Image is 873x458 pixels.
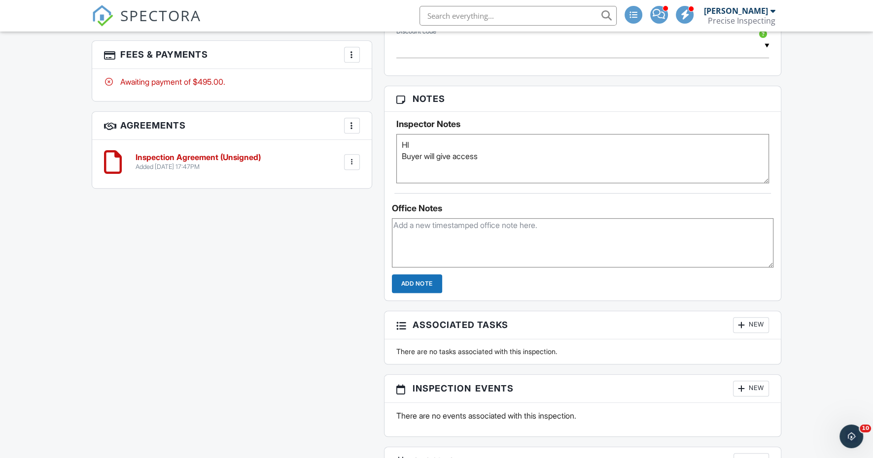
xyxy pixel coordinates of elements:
div: There are no tasks associated with this inspection. [390,347,775,357]
span: Inspection [413,382,471,395]
span: SPECTORA [120,5,201,26]
div: New [733,381,769,396]
p: There are no events associated with this inspection. [396,410,769,421]
span: 10 [860,425,871,432]
h3: Fees & Payments [92,41,372,69]
img: The Best Home Inspection Software - Spectora [92,5,113,27]
div: Precise Inspecting [708,16,775,26]
h5: Inspector Notes [396,119,769,129]
label: Discount code [396,27,436,36]
h6: Inspection Agreement (Unsigned) [136,153,261,162]
div: [PERSON_NAME] [704,6,768,16]
div: Awaiting payment of $495.00. [104,76,360,87]
div: Added [DATE] 17:47PM [136,163,261,171]
div: New [733,317,769,333]
a: Inspection Agreement (Unsigned) Added [DATE] 17:47PM [136,153,261,170]
a: SPECTORA [92,13,201,34]
input: Search everything... [419,6,617,26]
iframe: Intercom live chat [839,425,863,448]
div: Office Notes [392,203,774,213]
input: Add Note [392,274,442,293]
span: Events [475,382,514,395]
span: Associated Tasks [413,318,508,331]
h3: Agreements [92,112,372,140]
h3: Notes [384,86,781,112]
